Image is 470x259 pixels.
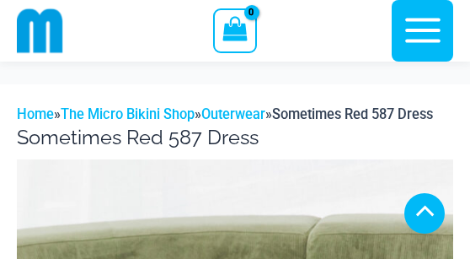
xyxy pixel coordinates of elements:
[17,106,54,122] a: Home
[17,106,433,122] span: » » »
[17,126,453,149] h1: Sometimes Red 587 Dress
[213,8,256,52] a: View Shopping Cart, empty
[272,106,433,122] span: Sometimes Red 587 Dress
[61,106,195,122] a: The Micro Bikini Shop
[201,106,265,122] a: Outerwear
[17,8,63,54] img: cropped mm emblem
